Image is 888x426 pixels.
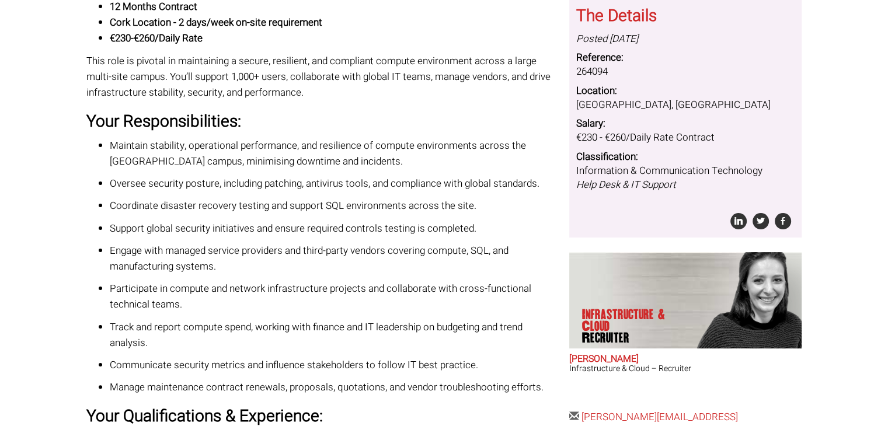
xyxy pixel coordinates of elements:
[582,309,672,344] p: Infrastructure & Cloud
[110,357,560,373] p: Communicate security metrics and influence stakeholders to follow IT best practice.
[110,138,560,169] p: Maintain stability, operational performance, and resilience of compute environments across the [G...
[576,164,795,193] dd: Information & Communication Technology
[576,177,675,192] i: Help Desk & IT Support
[576,8,795,26] h3: The Details
[576,84,795,98] dt: Location:
[110,379,560,395] p: Manage maintenance contract renewals, proposals, quotations, and vendor troubleshooting efforts.
[576,32,638,46] i: Posted [DATE]
[576,65,795,79] dd: 264094
[110,31,203,46] strong: €230-€260/Daily Rate
[576,51,795,65] dt: Reference:
[110,281,560,312] p: Participate in compute and network infrastructure projects and collaborate with cross-functional ...
[110,176,560,191] p: Oversee security posture, including patching, antivirus tools, and compliance with global standards.
[569,364,802,373] h3: Infrastructure & Cloud – Recruiter
[576,131,795,145] dd: €230 - €260/Daily Rate Contract
[576,117,795,131] dt: Salary:
[576,98,795,112] dd: [GEOGRAPHIC_DATA], [GEOGRAPHIC_DATA]
[582,332,672,344] span: Recruiter
[110,243,560,274] p: Engage with managed service providers and third-party vendors covering compute, SQL, and manufact...
[569,354,802,365] h2: [PERSON_NAME]
[86,110,241,134] strong: Your Responsibilities:
[110,198,560,214] p: Coordinate disaster recovery testing and support SQL environments across the site.
[576,150,795,164] dt: Classification:
[110,221,560,236] p: Support global security initiatives and ensure required controls testing is completed.
[110,15,322,30] strong: Cork Location - 2 days/week on-site requirement
[689,252,802,348] img: Sara O'Toole does Infrastructure & Cloud Recruiter
[86,53,560,101] p: This role is pivotal in maintaining a secure, resilient, and compliant compute environment across...
[110,319,560,351] p: Track and report compute spend, working with finance and IT leadership on budgeting and trend ana...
